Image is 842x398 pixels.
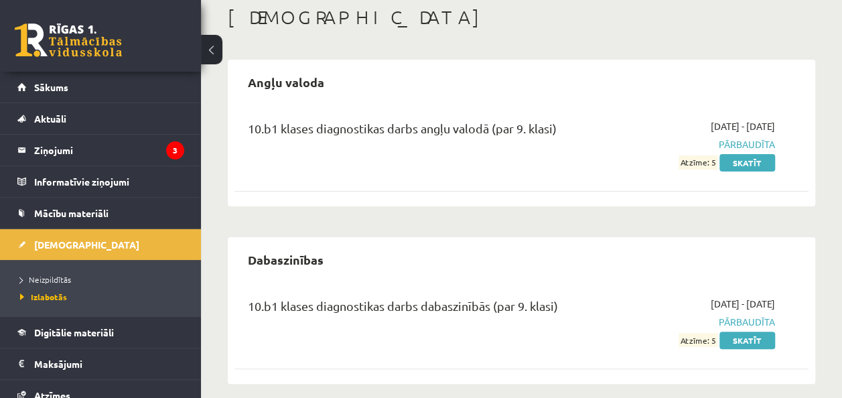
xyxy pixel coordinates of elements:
[17,198,184,228] a: Mācību materiāli
[711,119,775,133] span: [DATE] - [DATE]
[17,103,184,134] a: Aktuāli
[17,229,184,260] a: [DEMOGRAPHIC_DATA]
[613,137,775,151] span: Pārbaudīta
[248,297,593,322] div: 10.b1 klases diagnostikas darbs dabaszinībās (par 9. klasi)
[711,297,775,311] span: [DATE] - [DATE]
[34,326,114,338] span: Digitālie materiāli
[613,315,775,329] span: Pārbaudīta
[679,155,717,170] span: Atzīme: 5
[20,291,188,303] a: Izlabotās
[20,291,67,302] span: Izlabotās
[34,239,139,251] span: [DEMOGRAPHIC_DATA]
[15,23,122,57] a: Rīgas 1. Tālmācības vidusskola
[234,244,337,275] h2: Dabaszinības
[719,154,775,172] a: Skatīt
[234,66,338,98] h2: Angļu valoda
[228,6,815,29] h1: [DEMOGRAPHIC_DATA]
[679,333,717,347] span: Atzīme: 5
[34,113,66,125] span: Aktuāli
[17,348,184,379] a: Maksājumi
[17,135,184,165] a: Ziņojumi3
[20,273,188,285] a: Neizpildītās
[34,166,184,197] legend: Informatīvie ziņojumi
[34,207,109,219] span: Mācību materiāli
[248,119,593,144] div: 10.b1 klases diagnostikas darbs angļu valodā (par 9. klasi)
[34,81,68,93] span: Sākums
[34,135,184,165] legend: Ziņojumi
[17,317,184,348] a: Digitālie materiāli
[166,141,184,159] i: 3
[17,72,184,103] a: Sākums
[17,166,184,197] a: Informatīvie ziņojumi
[719,332,775,349] a: Skatīt
[20,274,71,285] span: Neizpildītās
[34,348,184,379] legend: Maksājumi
